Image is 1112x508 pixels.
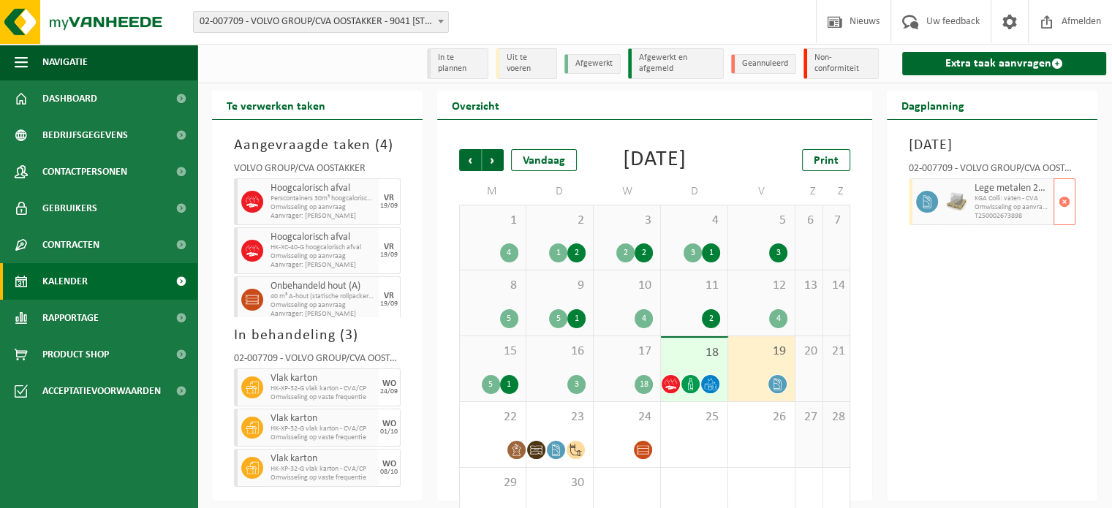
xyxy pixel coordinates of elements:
[500,375,518,394] div: 1
[601,344,653,360] span: 17
[975,194,1050,203] span: KGA Colli: vaten - CVA
[271,465,375,474] span: HK-XP-32-G vlak karton - CVA/CP
[668,213,720,229] span: 4
[500,309,518,328] div: 5
[42,263,88,300] span: Kalender
[380,202,398,210] div: 19/09
[271,281,375,292] span: Onbehandeld hout (A)
[702,309,720,328] div: 2
[42,300,99,336] span: Rapportage
[271,373,375,384] span: Vlak karton
[234,134,401,156] h3: Aangevraagde taken ( )
[380,428,398,436] div: 01/10
[271,194,375,203] span: Perscontainers 30m³ hoogcalorisch afval - CVA/CP
[735,409,787,425] span: 26
[909,164,1075,178] div: 02-007709 - VOLVO GROUP/CVA OOSTAKKER - OOSTAKKER
[635,375,653,394] div: 18
[735,213,787,229] span: 5
[42,80,97,117] span: Dashboard
[831,409,843,425] span: 28
[384,243,394,251] div: VR
[567,375,586,394] div: 3
[193,11,449,33] span: 02-007709 - VOLVO GROUP/CVA OOSTAKKER - 9041 OOSTAKKER, SMALLEHEERWEG 31
[271,183,375,194] span: Hoogcalorisch afval
[42,336,109,373] span: Product Shop
[467,344,518,360] span: 15
[731,54,796,74] li: Geannuleerd
[42,227,99,263] span: Contracten
[635,243,653,262] div: 2
[549,309,567,328] div: 5
[271,203,375,212] span: Omwisseling op aanvraag
[803,344,814,360] span: 20
[380,138,388,153] span: 4
[271,393,375,402] span: Omwisseling op vaste frequentie
[823,178,851,205] td: Z
[802,149,850,171] a: Print
[814,155,839,167] span: Print
[459,178,526,205] td: M
[467,475,518,491] span: 29
[467,213,518,229] span: 1
[902,52,1106,75] a: Extra taak aanvragen
[795,178,822,205] td: Z
[384,194,394,202] div: VR
[212,91,340,119] h2: Te verwerken taken
[42,117,128,153] span: Bedrijfsgegevens
[735,278,787,294] span: 12
[975,212,1050,221] span: T250002673898
[380,469,398,476] div: 08/10
[511,149,577,171] div: Vandaag
[42,153,127,190] span: Contactpersonen
[702,243,720,262] div: 1
[616,243,635,262] div: 2
[234,354,401,368] div: 02-007709 - VOLVO GROUP/CVA OOSTAKKER - OOSTAKKER
[623,149,687,171] div: [DATE]
[271,301,375,310] span: Omwisseling op aanvraag
[803,213,814,229] span: 6
[459,149,481,171] span: Vorige
[234,164,401,178] div: VOLVO GROUP/CVA OOSTAKKER
[194,12,448,32] span: 02-007709 - VOLVO GROUP/CVA OOSTAKKER - 9041 OOSTAKKER, SMALLEHEERWEG 31
[467,409,518,425] span: 22
[271,474,375,482] span: Omwisseling op vaste frequentie
[831,344,843,360] span: 21
[945,191,967,213] img: LP-PA-00000-WDN-11
[271,243,375,252] span: HK-XC-40-G hoogcalorisch afval
[975,203,1050,212] span: Omwisseling op aanvraag (excl. voorrijkost)
[769,309,787,328] div: 4
[427,48,488,79] li: In te plannen
[467,278,518,294] span: 8
[382,379,396,388] div: WO
[975,183,1050,194] span: Lege metalen 200 L vaten - dekselvaten van gevaarlijke producten
[234,325,401,346] h3: In behandeling ( )
[668,345,720,361] span: 18
[831,278,843,294] span: 14
[437,91,514,119] h2: Overzicht
[384,292,394,300] div: VR
[564,54,621,74] li: Afgewerkt
[271,232,375,243] span: Hoogcalorisch afval
[482,149,504,171] span: Volgende
[594,178,661,205] td: W
[42,373,161,409] span: Acceptatievoorwaarden
[380,251,398,259] div: 19/09
[567,243,586,262] div: 2
[601,409,653,425] span: 24
[382,460,396,469] div: WO
[500,243,518,262] div: 4
[482,375,500,394] div: 5
[769,243,787,262] div: 3
[534,409,586,425] span: 23
[382,420,396,428] div: WO
[271,425,375,433] span: HK-XP-32-G vlak karton - CVA/CP
[271,384,375,393] span: HK-XP-32-G vlak karton - CVA/CP
[803,278,814,294] span: 13
[684,243,702,262] div: 3
[42,190,97,227] span: Gebruikers
[526,178,594,205] td: D
[567,309,586,328] div: 1
[534,278,586,294] span: 9
[628,48,724,79] li: Afgewerkt en afgemeld
[803,48,879,79] li: Non-conformiteit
